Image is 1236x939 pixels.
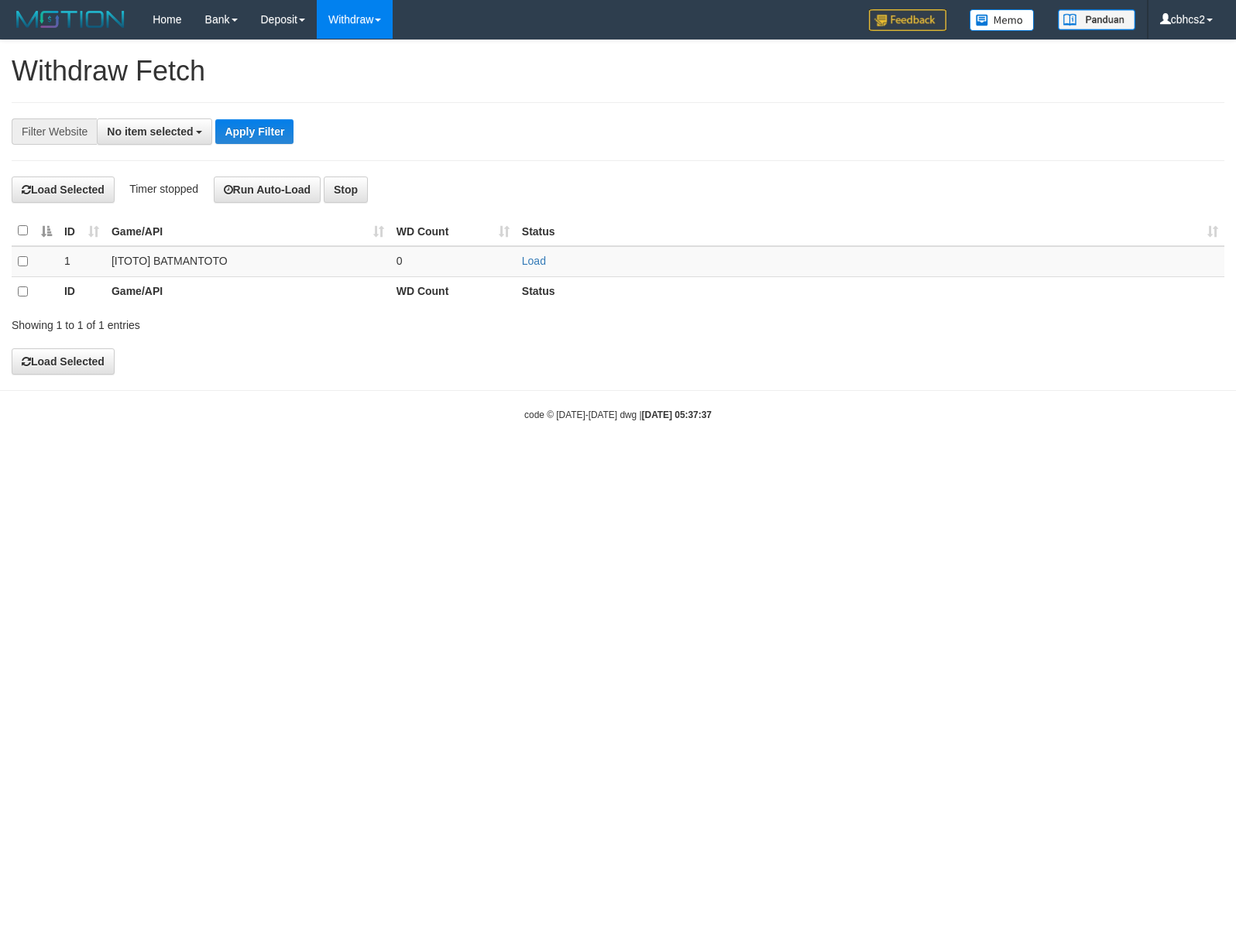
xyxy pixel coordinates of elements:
strong: [DATE] 05:37:37 [642,410,712,420]
img: panduan.png [1058,9,1135,30]
span: Timer stopped [129,183,198,195]
button: Load Selected [12,176,115,203]
th: ID [58,276,105,307]
div: Filter Website [12,118,97,145]
td: 1 [58,246,105,277]
button: Stop [324,176,368,203]
button: No item selected [97,118,212,145]
td: [ITOTO] BATMANTOTO [105,246,390,277]
button: Run Auto-Load [214,176,321,203]
small: code © [DATE]-[DATE] dwg | [524,410,712,420]
th: ID: activate to sort column ascending [58,216,105,246]
th: WD Count: activate to sort column ascending [390,216,516,246]
div: Showing 1 to 1 of 1 entries [12,311,503,333]
span: No item selected [107,125,193,138]
th: Status [516,276,1224,307]
th: Status: activate to sort column ascending [516,216,1224,246]
h1: Withdraw Fetch [12,56,1224,87]
span: 0 [397,255,403,267]
th: Game/API: activate to sort column ascending [105,216,390,246]
img: Button%20Memo.svg [970,9,1035,31]
a: Load [522,255,546,267]
button: Apply Filter [215,119,294,144]
img: Feedback.jpg [869,9,946,31]
th: Game/API [105,276,390,307]
img: MOTION_logo.png [12,8,129,31]
th: WD Count [390,276,516,307]
button: Load Selected [12,348,115,375]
